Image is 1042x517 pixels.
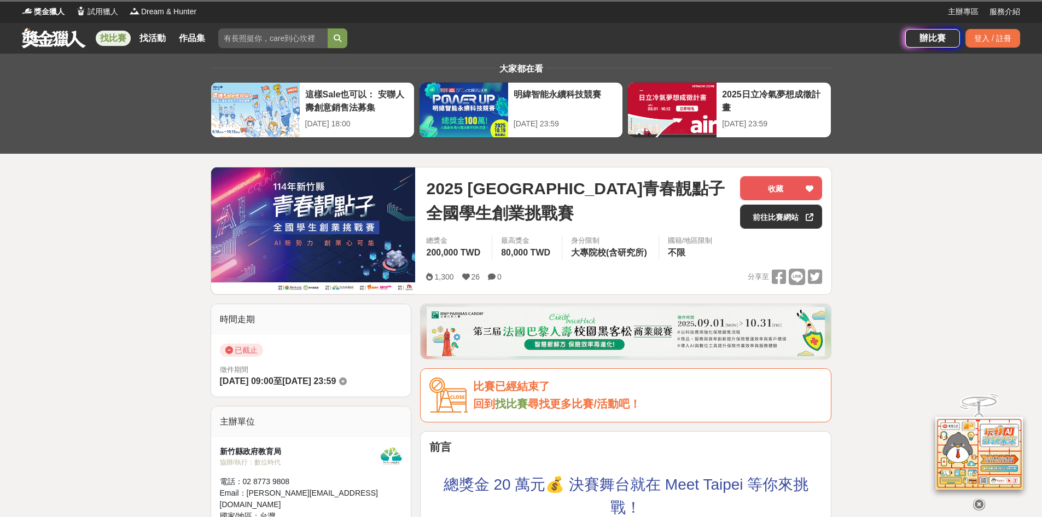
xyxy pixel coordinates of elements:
[211,304,411,335] div: 時間走期
[141,6,196,18] span: Dream & Hunter
[305,118,409,130] div: [DATE] 18:00
[211,82,415,138] a: 這樣Sale也可以： 安聯人壽創意銷售法募集[DATE] 18:00
[129,6,196,18] a: LogoDream & Hunter
[96,31,131,46] a: 找比賽
[740,205,822,229] a: 前往比賽網站
[282,376,336,386] span: [DATE] 23:59
[471,272,480,281] span: 26
[305,88,409,113] div: 這樣Sale也可以： 安聯人壽創意銷售法募集
[426,176,731,225] span: 2025 [GEOGRAPHIC_DATA]青春靚點子 全國學生創業挑戰賽
[989,6,1020,18] a: 服務介紹
[444,476,809,516] span: 總獎金 20 萬元💰️ 決賽舞台就在 Meet Taipei 等你來挑戰！
[273,376,282,386] span: 至
[948,6,979,18] a: 主辦專區
[34,6,65,18] span: 獎金獵人
[571,235,650,246] div: 身分限制
[220,476,381,487] div: 電話： 02 8773 9808
[501,248,550,257] span: 80,000 TWD
[129,5,140,16] img: Logo
[571,248,647,257] span: 大專院校(含研究所)
[211,406,411,437] div: 主辦單位
[740,176,822,200] button: 收藏
[88,6,118,18] span: 試用獵人
[501,235,553,246] span: 最高獎金
[722,88,825,113] div: 2025日立冷氣夢想成徵計畫
[748,269,769,285] span: 分享至
[528,398,641,410] span: 尋找更多比賽/活動吧！
[434,272,453,281] span: 1,300
[514,118,617,130] div: [DATE] 23:59
[429,377,468,413] img: Icon
[429,441,451,453] strong: 前言
[220,365,248,374] span: 徵件期間
[220,446,381,457] div: 新竹縣政府教育局
[426,248,480,257] span: 200,000 TWD
[22,5,33,16] img: Logo
[426,235,483,246] span: 總獎金
[75,5,86,16] img: Logo
[174,31,209,46] a: 作品集
[135,31,170,46] a: 找活動
[965,29,1020,48] div: 登入 / 註冊
[473,377,822,396] div: 比賽已經結束了
[668,248,685,257] span: 不限
[220,487,381,510] div: Email： [PERSON_NAME][EMAIL_ADDRESS][DOMAIN_NAME]
[627,82,831,138] a: 2025日立冷氣夢想成徵計畫[DATE] 23:59
[211,167,416,294] img: Cover Image
[220,376,273,386] span: [DATE] 09:00
[935,417,1023,490] img: d2146d9a-e6f6-4337-9592-8cefde37ba6b.png
[497,64,546,73] span: 大家都在看
[495,398,528,410] a: 找比賽
[668,235,713,246] div: 國籍/地區限制
[220,344,263,357] span: 已截止
[22,6,65,18] a: Logo獎金獵人
[473,398,495,410] span: 回到
[722,118,825,130] div: [DATE] 23:59
[427,307,825,356] img: 331336aa-f601-432f-a281-8c17b531526f.png
[220,457,381,467] div: 協辦/執行： 數位時代
[514,88,617,113] div: 明緯智能永續科技競賽
[497,272,502,281] span: 0
[75,6,118,18] a: Logo試用獵人
[218,28,328,48] input: 有長照挺你，care到心坎裡！青春出手，拍出照顧 影音徵件活動
[419,82,623,138] a: 明緯智能永續科技競賽[DATE] 23:59
[905,29,960,48] a: 辦比賽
